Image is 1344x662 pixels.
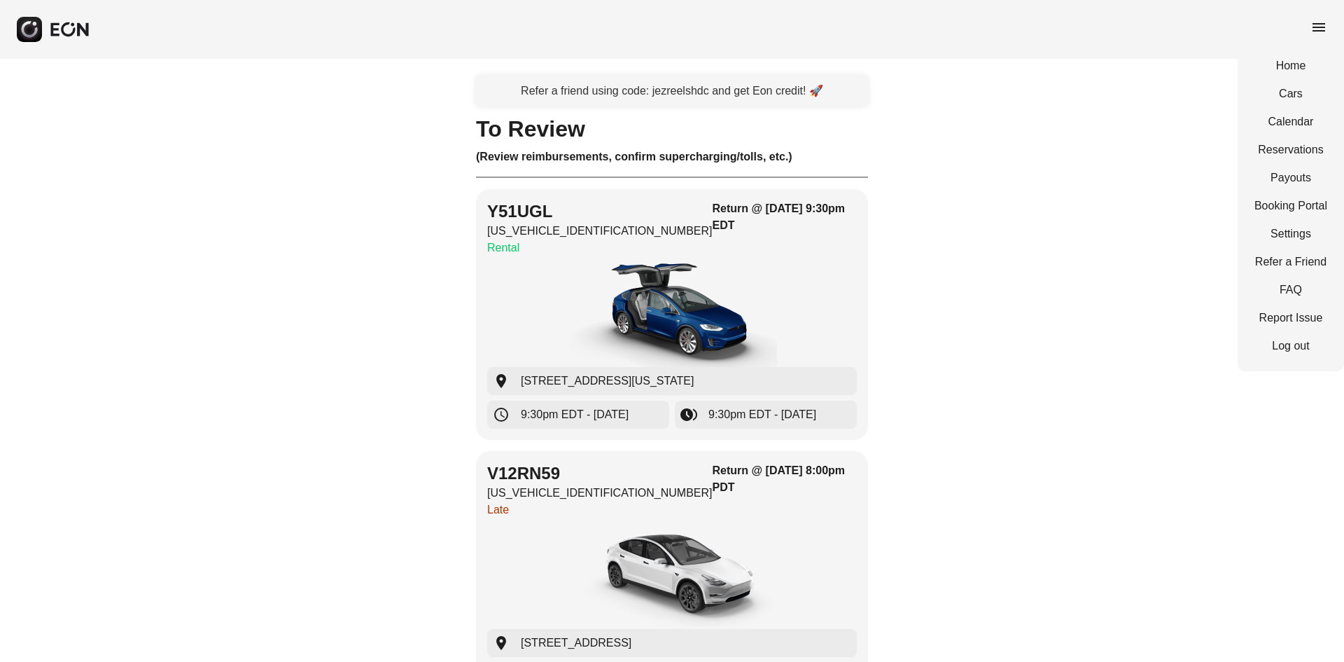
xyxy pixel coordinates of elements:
[487,502,713,518] p: Late
[567,524,777,629] img: car
[487,240,713,256] p: Rental
[476,149,868,165] h3: (Review reimbursements, confirm supercharging/tolls, etc.)
[1254,198,1327,214] a: Booking Portal
[493,635,510,651] span: location_on
[713,200,857,234] h3: Return @ [DATE] 9:30pm EDT
[521,373,694,389] span: [STREET_ADDRESS][US_STATE]
[487,485,713,502] p: [US_VEHICLE_IDENTIFICATION_NUMBER]
[521,635,631,651] span: [STREET_ADDRESS]
[1254,310,1327,326] a: Report Issue
[1254,338,1327,354] a: Log out
[680,406,697,423] span: browse_gallery
[1254,282,1327,298] a: FAQ
[1310,19,1327,36] span: menu
[567,262,777,367] img: car
[487,223,713,240] p: [US_VEHICLE_IDENTIFICATION_NUMBER]
[476,120,868,137] h1: To Review
[708,406,816,423] span: 9:30pm EDT - [DATE]
[1254,142,1327,158] a: Reservations
[493,406,510,423] span: schedule
[487,462,713,485] h2: V12RN59
[487,200,713,223] h2: Y51UGL
[1254,170,1327,186] a: Payouts
[1254,113,1327,130] a: Calendar
[476,189,868,440] button: Y51UGL[US_VEHICLE_IDENTIFICATION_NUMBER]RentalReturn @ [DATE] 9:30pm EDTcar[STREET_ADDRESS][US_ST...
[1254,57,1327,74] a: Home
[1254,226,1327,242] a: Settings
[1254,85,1327,102] a: Cars
[1254,254,1327,270] a: Refer a Friend
[713,462,857,496] h3: Return @ [DATE] 8:00pm PDT
[476,76,868,106] a: Refer a friend using code: jezreelshdc and get Eon credit! 🚀
[493,373,510,389] span: location_on
[521,406,629,423] span: 9:30pm EDT - [DATE]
